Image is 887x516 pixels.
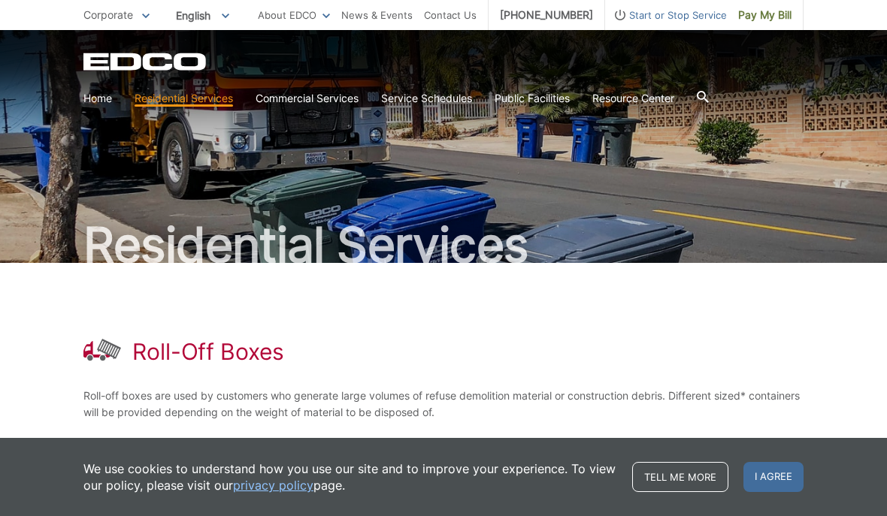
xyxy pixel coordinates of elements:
[83,8,133,21] span: Corporate
[165,3,241,28] span: English
[743,462,804,492] span: I agree
[83,53,208,71] a: EDCD logo. Return to the homepage.
[424,7,477,23] a: Contact Us
[256,90,359,107] a: Commercial Services
[132,338,284,365] h1: Roll-Off Boxes
[632,462,728,492] a: Tell me more
[341,7,413,23] a: News & Events
[258,7,330,23] a: About EDCO
[738,7,792,23] span: Pay My Bill
[83,221,804,269] h2: Residential Services
[495,90,570,107] a: Public Facilities
[83,388,804,421] p: Roll-off boxes are used by customers who generate large volumes of refuse demolition material or ...
[135,90,233,107] a: Residential Services
[592,90,674,107] a: Resource Center
[83,434,804,451] p: *Not all sizes shown below are available in some service areas.
[83,90,112,107] a: Home
[381,90,472,107] a: Service Schedules
[233,477,313,493] a: privacy policy
[83,460,617,493] p: We use cookies to understand how you use our site and to improve your experience. To view our pol...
